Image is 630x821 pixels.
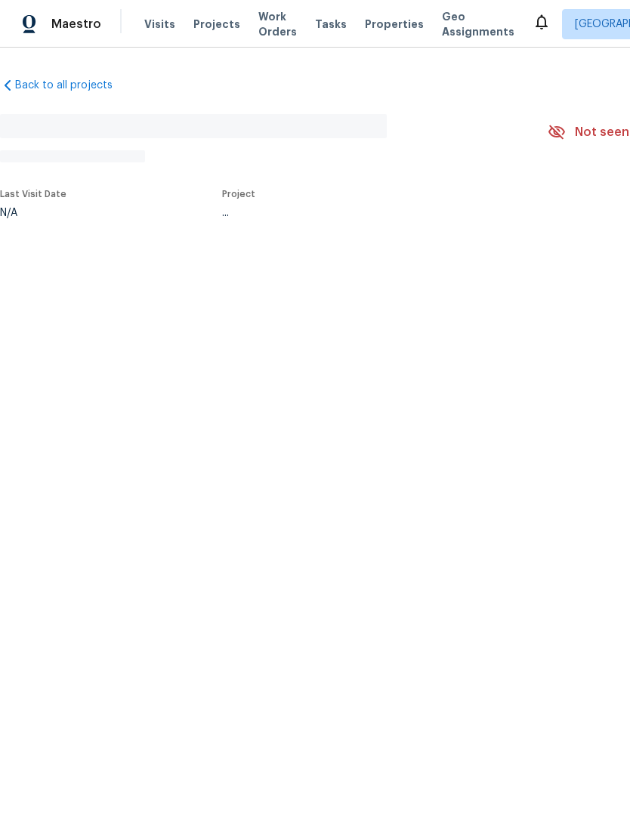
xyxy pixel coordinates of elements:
[51,17,101,32] span: Maestro
[222,190,255,199] span: Project
[144,17,175,32] span: Visits
[193,17,240,32] span: Projects
[222,208,512,218] div: ...
[315,19,347,29] span: Tasks
[442,9,514,39] span: Geo Assignments
[258,9,297,39] span: Work Orders
[365,17,424,32] span: Properties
